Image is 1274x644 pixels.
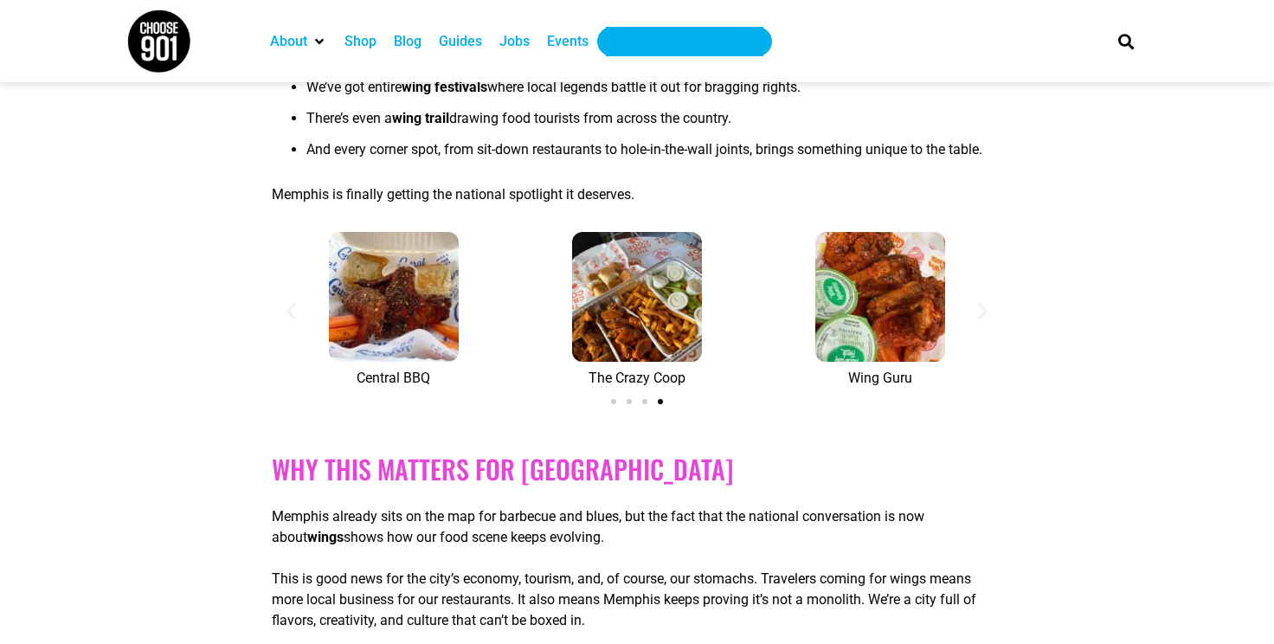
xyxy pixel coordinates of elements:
div: 4 / 4 [272,232,515,389]
figcaption: Central BBQ [272,368,515,389]
li: We’ve got entire where local legends battle it out for bragging rights. [306,77,1001,108]
img: Chicken wings with sauce on a plate. [815,232,945,362]
div: Search [1112,27,1141,55]
figcaption: The Crazy Coop [515,368,758,389]
strong: wing festivals [402,79,487,95]
div: About [261,27,336,56]
div: Previous slide [280,299,302,321]
span: Go to slide 3 [642,399,647,404]
li: And every corner spot, from sit-down restaurants to hole-in-the-wall joints, brings something uni... [306,139,1001,171]
p: Memphis is finally getting the national spotlight it deserves. [272,184,1001,205]
img: A tray with seasoned chicken wings and buffalo wing delights, crinkle-cut fries, dipping sauces, ... [572,232,702,362]
a: Jobs [499,31,530,52]
span: Go to slide 4 [658,399,663,404]
a: Blog [394,31,421,52]
a: Shop [344,31,376,52]
a: Get Choose901 Emails [614,31,755,52]
figcaption: Wing Guru [758,368,1001,389]
div: 2 / 4 [758,232,1001,389]
span: Go to slide 2 [627,399,632,404]
strong: wing trail [392,110,449,126]
nav: Main nav [261,27,1089,56]
p: Memphis already sits on the map for barbecue and blues, but the fact that the national conversati... [272,506,1001,548]
div: Next slide [972,299,994,321]
a: Guides [439,31,482,52]
strong: wings [307,529,344,545]
img: Chicken wings in a box with carrots and bread. [329,232,459,362]
p: This is good news for the city’s economy, tourism, and, of course, our stomachs. Travelers coming... [272,569,1001,631]
a: About [270,31,307,52]
div: 1 / 4 [515,232,758,389]
span: Go to slide 1 [611,399,616,404]
h2: Why This Matters for [GEOGRAPHIC_DATA] [272,454,1001,485]
a: Events [547,31,589,52]
li: There’s even a drawing food tourists from across the country. [306,108,1001,139]
div: Image Carousel [272,232,1001,415]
